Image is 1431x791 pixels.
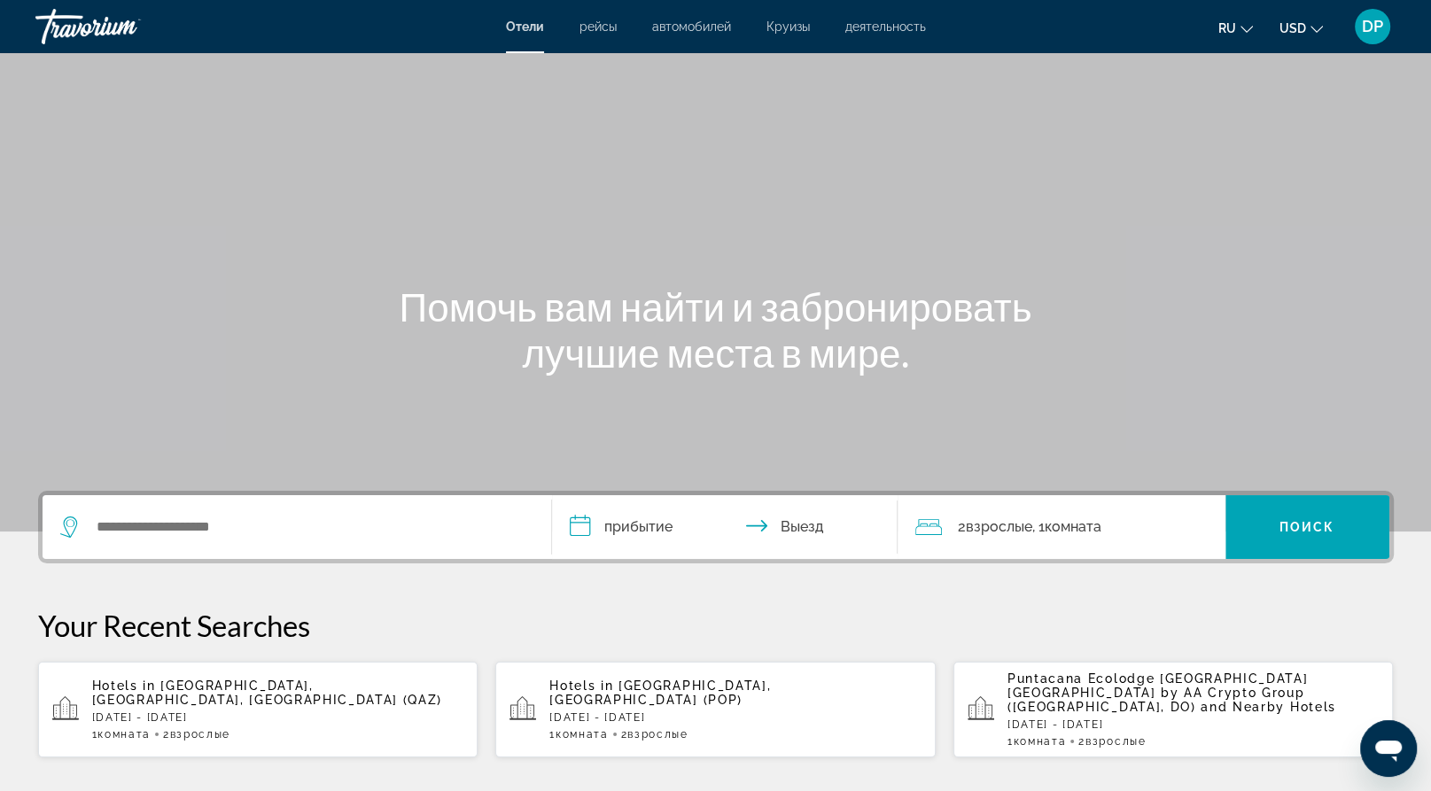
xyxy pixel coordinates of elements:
button: Поиск [1225,495,1389,559]
a: деятельность [845,19,926,34]
span: [GEOGRAPHIC_DATA], [GEOGRAPHIC_DATA], [GEOGRAPHIC_DATA] (QAZ) [92,679,443,707]
span: 1 [1007,735,1066,748]
span: 1 [549,728,608,741]
span: Взрослые [170,728,230,741]
span: Hotels in [549,679,613,693]
a: автомобилей [652,19,731,34]
span: Комната [1045,518,1101,535]
button: Puntacana Ecolodge [GEOGRAPHIC_DATA] [GEOGRAPHIC_DATA] by AA Crypto Group ([GEOGRAPHIC_DATA], DO)... [953,661,1394,758]
iframe: Кнопка запуска окна обмена сообщениями [1360,720,1417,777]
a: Travorium [35,4,213,50]
span: Взрослые [1085,735,1146,748]
a: Круизы [766,19,810,34]
span: ru [1218,21,1236,35]
span: Комната [1014,735,1067,748]
span: USD [1279,21,1306,35]
span: DP [1362,18,1383,35]
span: 2 [621,728,688,741]
span: Hotels in [92,679,156,693]
button: Travelers: 2 adults, 0 children [898,495,1225,559]
span: , 1 [1032,515,1101,539]
span: 2 [1078,735,1146,748]
button: Change language [1218,15,1253,41]
button: Hotels in [GEOGRAPHIC_DATA], [GEOGRAPHIC_DATA], [GEOGRAPHIC_DATA] (QAZ)[DATE] - [DATE]1Комната2Вз... [38,661,478,758]
a: Отели [506,19,544,34]
button: User Menu [1349,8,1396,45]
div: Search widget [43,495,1389,559]
button: Hotels in [GEOGRAPHIC_DATA], [GEOGRAPHIC_DATA] (POP)[DATE] - [DATE]1Комната2Взрослые [495,661,936,758]
span: Взрослые [627,728,688,741]
span: 1 [92,728,151,741]
span: Комната [556,728,609,741]
span: Поиск [1279,520,1335,534]
span: Puntacana Ecolodge [GEOGRAPHIC_DATA] [GEOGRAPHIC_DATA] by AA Crypto Group ([GEOGRAPHIC_DATA], DO) [1007,671,1308,714]
span: Комната [97,728,151,741]
button: Check in and out dates [552,495,898,559]
p: [DATE] - [DATE] [92,711,464,724]
span: and Nearby Hotels [1201,700,1336,714]
button: Change currency [1279,15,1323,41]
a: рейсы [579,19,617,34]
p: [DATE] - [DATE] [1007,718,1380,731]
p: Your Recent Searches [38,608,1394,643]
span: [GEOGRAPHIC_DATA], [GEOGRAPHIC_DATA] (POP) [549,679,771,707]
p: [DATE] - [DATE] [549,711,922,724]
span: 2 [958,515,1032,539]
span: 2 [163,728,230,741]
span: Взрослые [966,518,1032,535]
h1: Помочь вам найти и забронировать лучшие места в мире. [384,283,1048,376]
